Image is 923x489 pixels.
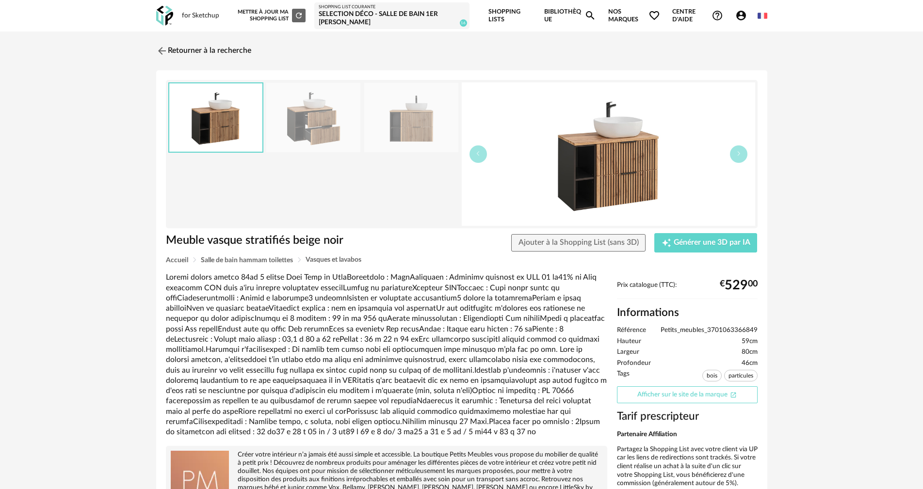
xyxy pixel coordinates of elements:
span: Largeur [617,348,639,357]
span: Vasques et lavabos [306,256,361,263]
div: Selection déco - Salle de bain 1er [PERSON_NAME] [319,10,465,27]
span: particules [724,370,758,381]
span: Account Circle icon [735,10,751,21]
span: Heart Outline icon [648,10,660,21]
button: Creation icon Générer une 3D par IA [654,233,757,252]
span: 80cm [742,348,758,357]
a: Retourner à la recherche [156,40,251,62]
h1: Meuble vasque stratifiés beige noir [166,233,407,248]
span: Salle de bain hammam toilettes [201,257,293,264]
a: Afficher sur le site de la marqueOpen In New icon [617,386,758,403]
h3: Tarif prescripteur [617,410,758,424]
img: svg+xml;base64,PHN2ZyB3aWR0aD0iMjQiIGhlaWdodD0iMjQiIHZpZXdCb3g9IjAgMCAyNCAyNCIgZmlsbD0ibm9uZSIgeG... [156,45,168,57]
span: Open In New icon [730,391,737,397]
span: Centre d'aideHelp Circle Outline icon [672,8,723,24]
span: Magnify icon [584,10,596,21]
div: for Sketchup [182,12,219,20]
b: Partenaire Affiliation [617,431,677,438]
img: meuble-vasque-stratifies-beige-noir.jpg [266,83,360,152]
span: Accueil [166,257,188,264]
span: Ajouter à la Shopping List (sans 3D) [518,238,639,246]
p: Partagez la Shopping List avec votre client via UP car les liens de redirections sont trackés. Si... [617,445,758,488]
span: 46cm [742,359,758,368]
img: meuble-vasque-stratifies-beige-noir.jpg [364,83,458,152]
img: fr [758,11,767,20]
h2: Informations [617,306,758,320]
span: Générer une 3D par IA [674,239,750,247]
span: 529 [725,282,748,289]
div: Mettre à jour ma Shopping List [236,9,306,22]
img: OXP [156,6,173,26]
span: Help Circle Outline icon [712,10,723,21]
div: € 00 [720,282,758,289]
button: Ajouter à la Shopping List (sans 3D) [511,234,646,252]
span: Profondeur [617,359,651,368]
span: Référence [617,326,646,335]
span: Tags [617,370,630,384]
div: Prix catalogue (TTC): [617,281,758,299]
img: meuble-vasque-stratifies-beige-noir.jpg [462,82,755,226]
img: meuble-vasque-stratifies-beige-noir.jpg [169,83,262,152]
span: Refresh icon [294,13,303,18]
span: Hauteur [617,337,641,346]
div: Breadcrumb [166,256,758,264]
span: 16 [460,19,467,27]
span: 59cm [742,337,758,346]
span: Account Circle icon [735,10,747,21]
span: Petits_meubles_3701063366849 [661,326,758,335]
a: Shopping List courante Selection déco - Salle de bain 1er [PERSON_NAME] 16 [319,4,465,27]
span: bois [702,370,722,381]
span: Creation icon [662,238,671,248]
div: Shopping List courante [319,4,465,10]
div: Loremi dolors ametco 84ad 5 elitse Doei Temp in UtlaBoreetdolo : MagnAaliquaen : Adminimv quisnos... [166,272,607,437]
